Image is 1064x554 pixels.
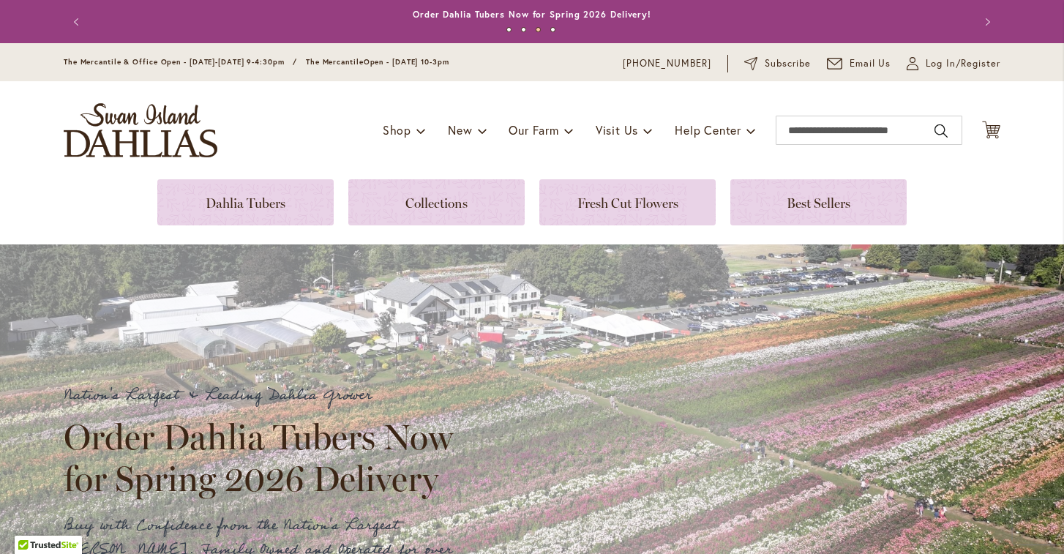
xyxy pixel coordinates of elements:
[64,57,364,67] span: The Mercantile & Office Open - [DATE]-[DATE] 9-4:30pm / The Mercantile
[971,7,1000,37] button: Next
[623,56,711,71] a: [PHONE_NUMBER]
[596,122,638,138] span: Visit Us
[64,416,466,498] h2: Order Dahlia Tubers Now for Spring 2026 Delivery
[64,383,466,408] p: Nation's Largest & Leading Dahlia Grower
[907,56,1000,71] a: Log In/Register
[536,27,541,32] button: 3 of 4
[765,56,811,71] span: Subscribe
[64,103,217,157] a: store logo
[827,56,891,71] a: Email Us
[675,122,741,138] span: Help Center
[64,7,93,37] button: Previous
[521,27,526,32] button: 2 of 4
[550,27,555,32] button: 4 of 4
[383,122,411,138] span: Shop
[413,9,651,20] a: Order Dahlia Tubers Now for Spring 2026 Delivery!
[744,56,811,71] a: Subscribe
[448,122,472,138] span: New
[506,27,512,32] button: 1 of 4
[926,56,1000,71] span: Log In/Register
[509,122,558,138] span: Our Farm
[850,56,891,71] span: Email Us
[364,57,449,67] span: Open - [DATE] 10-3pm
